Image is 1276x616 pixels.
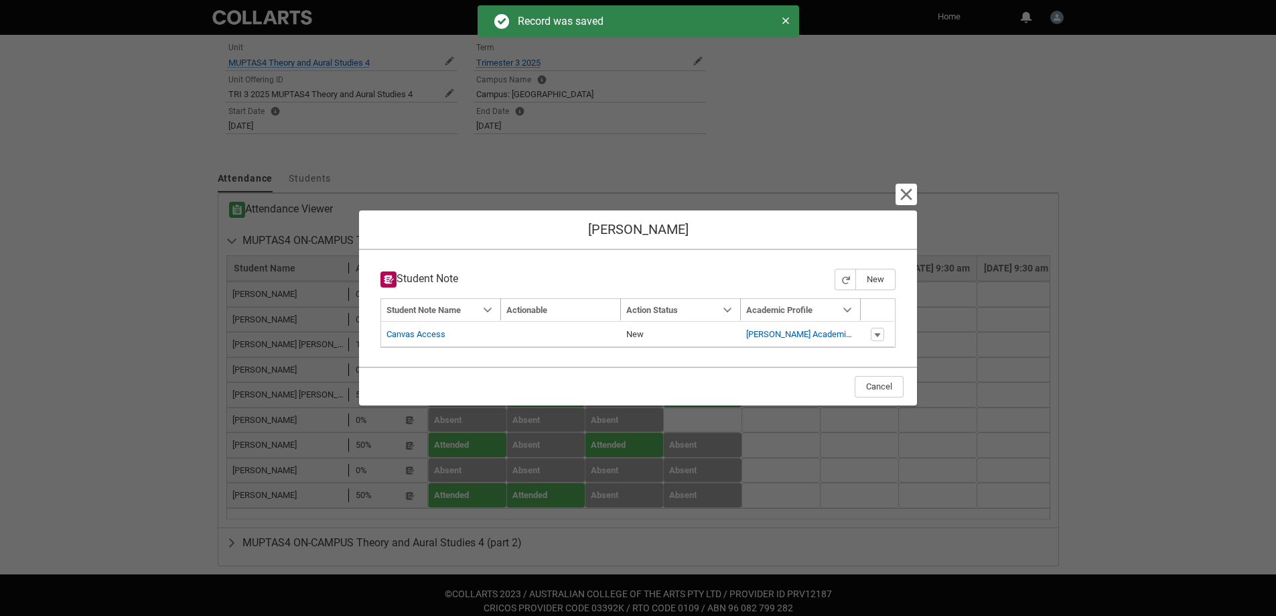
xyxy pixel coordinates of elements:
a: [PERSON_NAME] Academic Profile [746,329,877,339]
span: Record was saved [518,15,604,27]
button: New [855,269,896,290]
button: Refresh [835,269,856,290]
button: Cancel and close [898,186,915,203]
h1: [PERSON_NAME] [370,221,906,238]
lightning-base-formatted-text: New [626,329,644,339]
a: Canvas Access [386,329,445,339]
h3: Student Note [380,271,458,288]
button: Cancel [855,376,904,397]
